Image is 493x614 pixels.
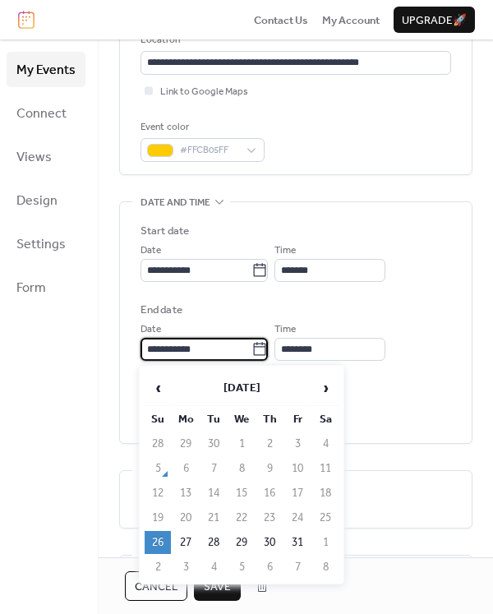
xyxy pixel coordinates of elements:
[402,12,467,29] span: Upgrade 🚀
[200,432,227,455] td: 30
[16,58,76,83] span: My Events
[145,506,171,529] td: 19
[141,242,161,259] span: Date
[141,223,189,239] div: Start date
[256,482,283,505] td: 16
[284,432,311,455] td: 3
[173,457,199,480] td: 6
[141,321,161,338] span: Date
[145,408,171,431] th: Su
[284,531,311,554] td: 31
[18,11,35,29] img: logo
[256,432,283,455] td: 2
[228,482,255,505] td: 15
[274,321,296,338] span: Time
[284,408,311,431] th: Fr
[7,95,85,131] a: Connect
[16,101,67,127] span: Connect
[312,506,339,529] td: 25
[145,482,171,505] td: 12
[256,556,283,579] td: 6
[173,371,311,406] th: [DATE]
[284,556,311,579] td: 7
[256,408,283,431] th: Th
[312,457,339,480] td: 11
[173,506,199,529] td: 20
[16,275,46,301] span: Form
[200,457,227,480] td: 7
[7,270,85,305] a: Form
[173,408,199,431] th: Mo
[145,531,171,554] td: 26
[322,12,380,28] a: My Account
[141,119,261,136] div: Event color
[200,506,227,529] td: 21
[141,195,210,211] span: Date and time
[228,432,255,455] td: 1
[173,556,199,579] td: 3
[200,556,227,579] td: 4
[194,571,241,601] button: Save
[228,408,255,431] th: We
[322,12,380,29] span: My Account
[312,482,339,505] td: 18
[200,531,227,554] td: 28
[145,457,171,480] td: 5
[256,531,283,554] td: 30
[274,242,296,259] span: Time
[228,457,255,480] td: 8
[145,432,171,455] td: 28
[284,506,311,529] td: 24
[7,182,85,218] a: Design
[312,408,339,431] th: Sa
[173,531,199,554] td: 27
[135,579,177,595] span: Cancel
[173,432,199,455] td: 29
[394,7,475,33] button: Upgrade🚀
[173,482,199,505] td: 13
[145,372,170,404] span: ‹
[228,531,255,554] td: 29
[145,556,171,579] td: 2
[7,139,85,174] a: Views
[256,457,283,480] td: 9
[16,188,58,214] span: Design
[228,506,255,529] td: 22
[228,556,255,579] td: 5
[16,232,66,257] span: Settings
[204,579,231,595] span: Save
[284,457,311,480] td: 10
[254,12,308,29] span: Contact Us
[180,142,238,159] span: #FFCB05FF
[141,302,182,318] div: End date
[141,32,448,48] div: Location
[256,506,283,529] td: 23
[312,531,339,554] td: 1
[7,52,85,87] a: My Events
[284,482,311,505] td: 17
[313,372,338,404] span: ›
[254,12,308,28] a: Contact Us
[7,226,85,261] a: Settings
[16,145,52,170] span: Views
[125,571,187,601] button: Cancel
[312,432,339,455] td: 4
[200,482,227,505] td: 14
[200,408,227,431] th: Tu
[160,84,248,100] span: Link to Google Maps
[312,556,339,579] td: 8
